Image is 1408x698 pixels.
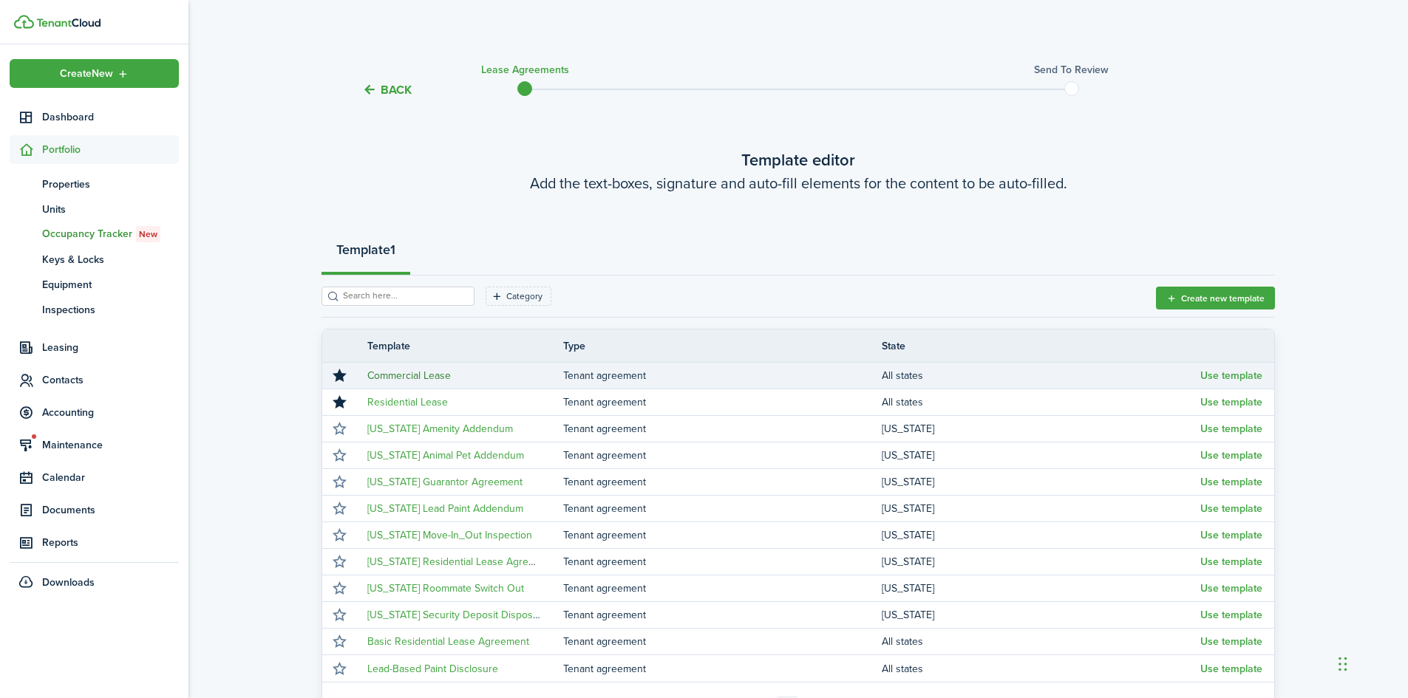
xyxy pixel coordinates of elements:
[329,525,350,546] button: Mark as favourite
[367,421,513,437] a: [US_STATE] Amenity Addendum
[563,445,882,465] td: Tenant agreement
[1200,476,1262,488] button: Use template
[1200,450,1262,462] button: Use template
[1034,62,1109,78] h3: Send to review
[322,172,1275,194] wizard-step-header-description: Add the text-boxes, signature and auto-fill elements for the content to be auto-filled.
[329,472,350,493] button: Mark as favourite
[36,18,101,27] img: TenantCloud
[339,289,469,303] input: Search here...
[42,302,179,318] span: Inspections
[14,15,34,29] img: TenantCloud
[367,501,523,516] a: [US_STATE] Lead Paint Addendum
[10,247,179,272] a: Keys & Locks
[42,277,179,292] span: Equipment
[367,448,524,463] a: [US_STATE] Animal Pet Addendum
[563,605,882,625] td: Tenant agreement
[329,392,350,413] button: Unmark favourite
[882,366,1200,386] td: All states
[1334,627,1408,698] iframe: Chat Widget
[42,202,179,217] span: Units
[882,605,1200,625] td: [US_STATE]
[882,659,1200,679] td: All states
[1200,609,1262,621] button: Use template
[1200,423,1262,435] button: Use template
[563,472,882,492] td: Tenant agreement
[42,142,179,157] span: Portfolio
[1156,287,1275,309] button: Create new template
[336,240,390,260] strong: Template
[329,419,350,439] button: Mark as favourite
[1200,530,1262,541] button: Use template
[42,535,179,550] span: Reports
[1200,397,1262,408] button: Use template
[42,470,179,485] span: Calendar
[329,632,350,652] button: Mark as favourite
[60,69,113,79] span: Create New
[882,338,1200,354] th: State
[882,632,1200,651] td: All states
[329,658,350,679] button: Mark as favourite
[563,419,882,439] td: Tenant agreement
[10,103,179,131] a: Dashboard
[367,368,451,383] a: Commercial Lease
[506,290,543,303] filter-tag-label: Category
[42,575,95,590] span: Downloads
[882,472,1200,492] td: [US_STATE]
[563,366,882,386] td: Tenant agreement
[329,578,350,599] button: Mark as favourite
[367,474,523,490] a: [US_STATE] Guarantor Agreement
[563,659,882,679] td: Tenant agreement
[329,366,350,386] button: Unmark favourite
[1200,583,1262,595] button: Use template
[563,392,882,412] td: Tenant agreement
[882,445,1200,465] td: [US_STATE]
[367,394,448,410] a: Residential Lease
[882,499,1200,519] td: [US_STATE]
[42,252,179,267] span: Keys & Locks
[882,419,1200,439] td: [US_STATE]
[329,499,350,519] button: Mark as favourite
[882,552,1200,572] td: [US_STATE]
[367,527,532,543] a: [US_STATE] Move-In_Out Inspection
[42,177,179,192] span: Properties
[1200,636,1262,648] button: Use template
[1200,503,1262,515] button: Use template
[882,578,1200,598] td: [US_STATE]
[42,226,179,242] span: Occupancy Tracker
[10,171,179,196] a: Properties
[367,554,557,569] a: [US_STATE] Residential Lease Agreement
[10,196,179,222] a: Units
[329,552,350,572] button: Mark as favourite
[10,59,179,88] button: Open menu
[390,240,395,260] strong: 1
[563,632,882,651] td: Tenant agreement
[882,392,1200,412] td: All states
[1200,556,1262,568] button: Use template
[42,437,179,453] span: Maintenance
[139,227,157,241] span: New
[42,502,179,518] span: Documents
[1200,663,1262,675] button: Use template
[563,552,882,572] td: Tenant agreement
[367,634,529,649] a: Basic Residential Lease Agreement
[42,109,179,125] span: Dashboard
[367,607,552,623] a: [US_STATE] Security Deposit Disposition
[481,62,569,78] h3: Lease Agreements
[42,405,179,420] span: Accounting
[42,372,179,388] span: Contacts
[42,340,179,355] span: Leasing
[10,297,179,322] a: Inspections
[563,525,882,545] td: Tenant agreement
[1339,642,1347,686] div: Drag
[367,581,524,596] a: [US_STATE] Roommate Switch Out
[329,445,350,466] button: Mark as favourite
[329,605,350,626] button: Mark as favourite
[367,661,498,677] a: Lead-Based Paint Disclosure
[10,272,179,297] a: Equipment
[563,338,882,354] th: Type
[1200,370,1262,382] button: Use template
[882,525,1200,545] td: [US_STATE]
[356,338,563,354] th: Template
[362,82,412,97] button: Back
